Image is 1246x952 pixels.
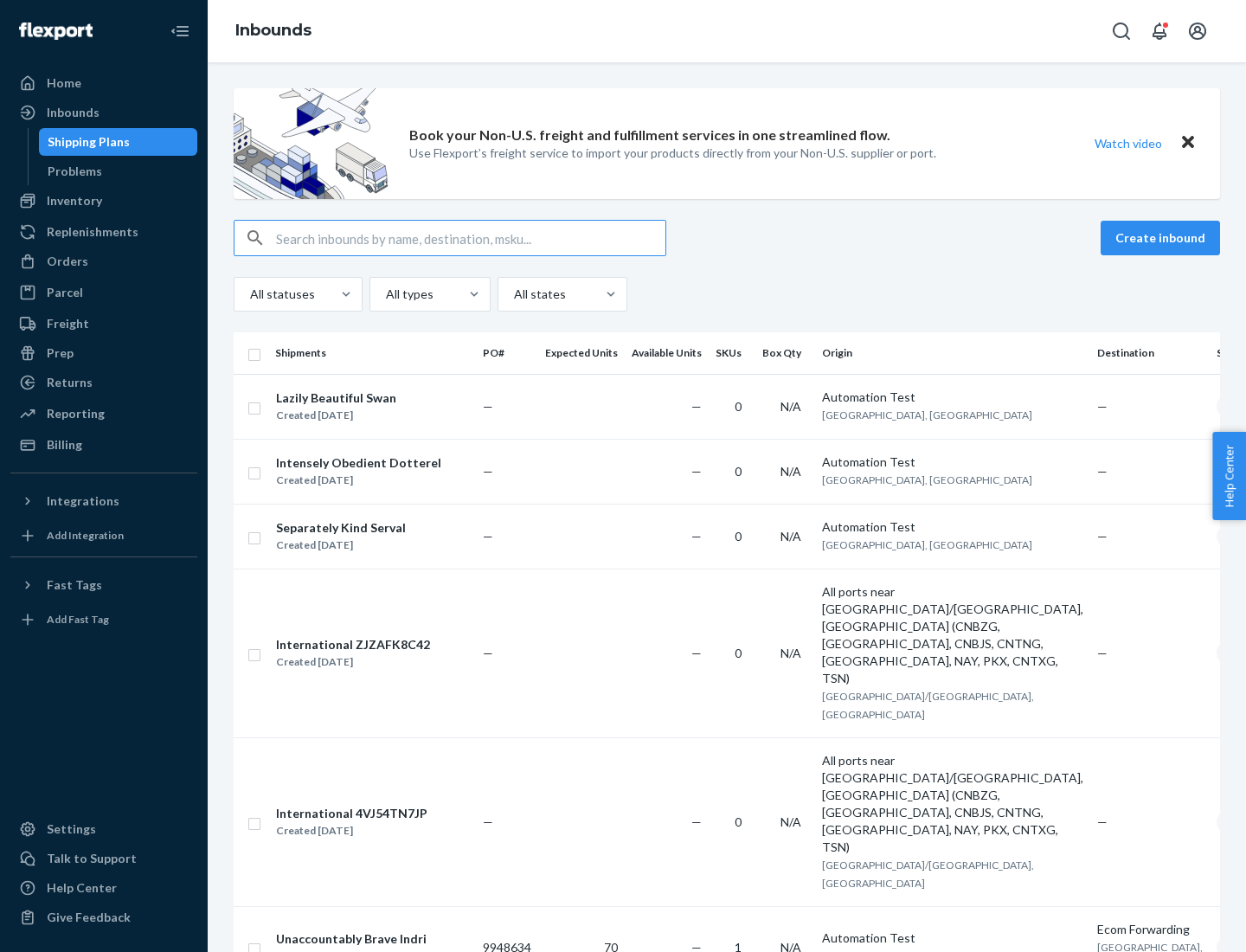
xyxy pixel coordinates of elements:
a: Shipping Plans [39,128,198,156]
div: International ZJZAFK8C42 [276,636,430,653]
a: Problems [39,158,198,185]
th: Available Units [625,332,709,374]
span: — [691,814,702,829]
div: Replenishments [47,223,138,241]
a: Add Integration [10,522,197,550]
a: Replenishments [10,218,197,246]
a: Parcel [10,279,197,306]
div: Automation Test [822,518,1083,536]
div: Inbounds [47,104,100,121]
span: — [691,646,702,660]
span: — [691,399,702,414]
div: Automation Test [822,929,1083,947]
button: Integrations [10,487,197,515]
div: Add Fast Tag [47,612,109,627]
span: — [691,529,702,544]
div: Returns [47,374,93,391]
span: [GEOGRAPHIC_DATA]/[GEOGRAPHIC_DATA], [GEOGRAPHIC_DATA] [822,690,1034,721]
a: Settings [10,815,197,843]
div: Ecom Forwarding [1097,921,1203,938]
span: — [483,814,493,829]
div: Freight [47,315,89,332]
a: Freight [10,310,197,338]
span: [GEOGRAPHIC_DATA], [GEOGRAPHIC_DATA] [822,408,1032,421]
span: — [483,529,493,544]
span: — [483,464,493,479]
button: Close [1177,131,1199,156]
th: Box Qty [755,332,815,374]
div: Billing [47,436,82,453]
div: Help Center [47,879,117,897]
button: Open account menu [1180,14,1215,48]
span: — [483,399,493,414]
div: Created [DATE] [276,537,406,554]
span: [GEOGRAPHIC_DATA], [GEOGRAPHIC_DATA] [822,473,1032,486]
div: Automation Test [822,453,1083,471]
a: Prep [10,339,197,367]
th: Origin [815,332,1090,374]
button: Give Feedback [10,904,197,931]
div: Add Integration [47,528,124,543]
div: All ports near [GEOGRAPHIC_DATA]/[GEOGRAPHIC_DATA], [GEOGRAPHIC_DATA] (CNBZG, [GEOGRAPHIC_DATA], ... [822,583,1083,687]
span: N/A [780,464,801,479]
p: Use Flexport’s freight service to import your products directly from your Non-U.S. supplier or port. [409,145,936,162]
div: Integrations [47,492,119,510]
th: SKUs [709,332,755,374]
div: Created [DATE] [276,407,396,424]
div: Settings [47,820,96,838]
button: Open notifications [1142,14,1177,48]
a: Returns [10,369,197,396]
span: [GEOGRAPHIC_DATA], [GEOGRAPHIC_DATA] [822,538,1032,551]
span: 0 [735,399,742,414]
ol: breadcrumbs [222,6,325,56]
div: Prep [47,344,74,362]
div: All ports near [GEOGRAPHIC_DATA]/[GEOGRAPHIC_DATA], [GEOGRAPHIC_DATA] (CNBZG, [GEOGRAPHIC_DATA], ... [822,752,1083,856]
div: Home [47,74,81,92]
div: Parcel [47,284,83,301]
div: Unaccountably Brave Indri [276,930,427,948]
button: Open Search Box [1104,14,1139,48]
a: Inbounds [235,21,311,40]
button: Fast Tags [10,571,197,599]
div: Shipping Plans [48,133,130,151]
div: Fast Tags [47,576,102,594]
a: Reporting [10,400,197,428]
span: N/A [780,399,801,414]
div: International 4VJ54TN7JP [276,805,427,822]
a: Help Center [10,874,197,902]
span: — [1097,529,1108,544]
button: Create inbound [1101,221,1220,255]
div: Created [DATE] [276,822,427,839]
span: — [1097,646,1108,660]
p: Book your Non-U.S. freight and fulfillment services in one streamlined flow. [409,125,890,145]
div: Talk to Support [47,850,137,867]
div: Automation Test [822,389,1083,406]
a: Orders [10,248,197,275]
div: Inventory [47,192,102,209]
a: Billing [10,431,197,459]
input: All types [384,286,386,303]
span: — [1097,399,1108,414]
div: Problems [48,163,102,180]
button: Help Center [1212,432,1246,520]
input: Search inbounds by name, destination, msku... [276,221,665,255]
th: PO# [476,332,538,374]
span: 0 [735,814,742,829]
span: — [691,464,702,479]
th: Shipments [268,332,476,374]
div: Lazily Beautiful Swan [276,389,396,407]
div: Created [DATE] [276,472,441,489]
input: All statuses [248,286,250,303]
span: 0 [735,646,742,660]
span: — [1097,814,1108,829]
a: Home [10,69,197,97]
span: N/A [780,814,801,829]
span: N/A [780,529,801,544]
a: Inventory [10,187,197,215]
span: — [1097,464,1108,479]
span: N/A [780,646,801,660]
span: — [483,646,493,660]
div: Reporting [47,405,105,422]
th: Expected Units [538,332,625,374]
